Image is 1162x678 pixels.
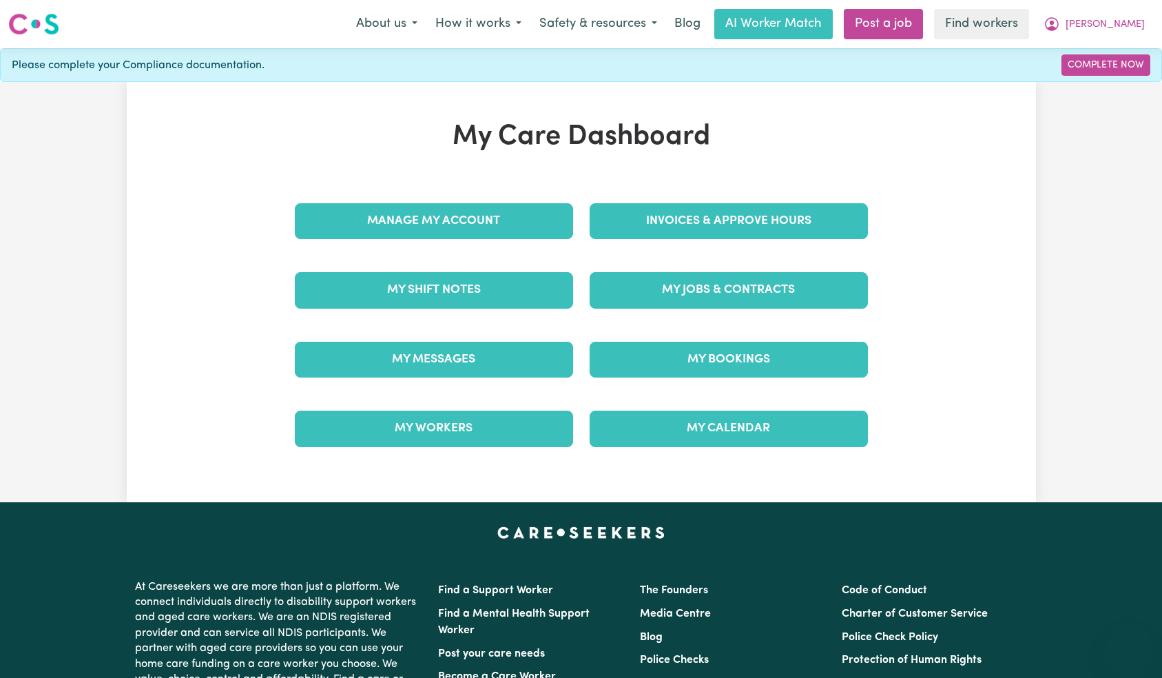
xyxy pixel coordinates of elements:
a: My Jobs & Contracts [590,272,868,308]
a: Manage My Account [295,203,573,239]
a: My Messages [295,342,573,378]
a: Police Check Policy [842,632,938,643]
img: Careseekers logo [8,12,59,37]
a: My Workers [295,411,573,446]
button: How it works [426,10,530,39]
a: Find a Support Worker [438,585,553,596]
a: My Calendar [590,411,868,446]
a: Blog [666,9,709,39]
a: Police Checks [640,655,709,666]
button: My Account [1035,10,1154,39]
a: Invoices & Approve Hours [590,203,868,239]
a: Find workers [934,9,1029,39]
a: Careseekers home page [497,527,665,538]
a: The Founders [640,585,708,596]
a: My Bookings [590,342,868,378]
a: My Shift Notes [295,272,573,308]
a: Complete Now [1061,54,1150,76]
button: About us [347,10,426,39]
a: Post your care needs [438,648,545,659]
span: [PERSON_NAME] [1066,17,1145,32]
a: Post a job [844,9,923,39]
a: Protection of Human Rights [842,655,982,666]
a: Careseekers logo [8,8,59,40]
a: Charter of Customer Service [842,608,988,619]
iframe: Button to launch messaging window [1107,623,1151,667]
a: AI Worker Match [714,9,833,39]
a: Code of Conduct [842,585,927,596]
a: Media Centre [640,608,711,619]
h1: My Care Dashboard [287,121,876,154]
a: Find a Mental Health Support Worker [438,608,590,636]
span: Please complete your Compliance documentation. [12,57,264,74]
a: Blog [640,632,663,643]
button: Safety & resources [530,10,666,39]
